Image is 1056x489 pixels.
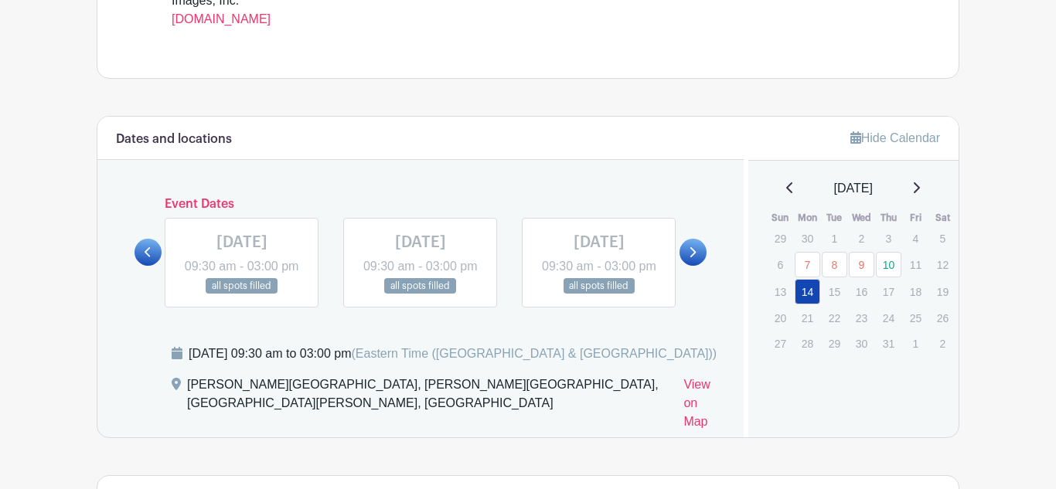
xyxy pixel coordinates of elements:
h6: Event Dates [162,197,680,212]
p: 27 [768,331,793,355]
a: View on Map [683,375,724,437]
p: 6 [768,253,793,277]
p: 23 [849,306,874,330]
p: 22 [822,306,847,330]
p: 17 [876,280,901,304]
p: 25 [903,306,928,330]
p: 13 [768,280,793,304]
p: 3 [876,226,901,250]
p: 20 [768,306,793,330]
p: 18 [903,280,928,304]
p: 30 [795,226,820,250]
a: 10 [876,252,901,277]
a: [DOMAIN_NAME] [172,12,271,25]
th: Sat [929,210,956,226]
p: 24 [876,306,901,330]
p: 4 [903,226,928,250]
p: 29 [822,331,847,355]
div: [DATE] 09:30 am to 03:00 pm [189,345,717,363]
p: 26 [930,306,956,330]
a: 8 [822,252,847,277]
th: Tue [821,210,848,226]
p: 30 [849,331,874,355]
a: 7 [795,252,820,277]
p: 31 [876,331,901,355]
th: Wed [848,210,875,226]
p: 11 [903,253,928,277]
a: Hide Calendar [850,131,940,144]
div: [PERSON_NAME][GEOGRAPHIC_DATA], [PERSON_NAME][GEOGRAPHIC_DATA], [GEOGRAPHIC_DATA][PERSON_NAME], [... [187,375,671,437]
a: 9 [849,252,874,277]
p: 12 [930,253,956,277]
p: 19 [930,280,956,304]
th: Fri [902,210,929,226]
a: 14 [795,279,820,304]
p: 5 [930,226,956,250]
th: Sun [767,210,794,226]
p: 2 [930,331,956,355]
th: Thu [875,210,902,226]
p: 16 [849,280,874,304]
p: 15 [822,280,847,304]
h6: Dates and locations [116,132,232,147]
p: 2 [849,226,874,250]
p: 21 [795,306,820,330]
span: [DATE] [834,179,873,198]
p: 29 [768,226,793,250]
p: 1 [903,331,928,355]
span: (Eastern Time ([GEOGRAPHIC_DATA] & [GEOGRAPHIC_DATA])) [351,347,717,360]
p: 28 [795,331,820,355]
th: Mon [794,210,821,226]
p: 1 [822,226,847,250]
